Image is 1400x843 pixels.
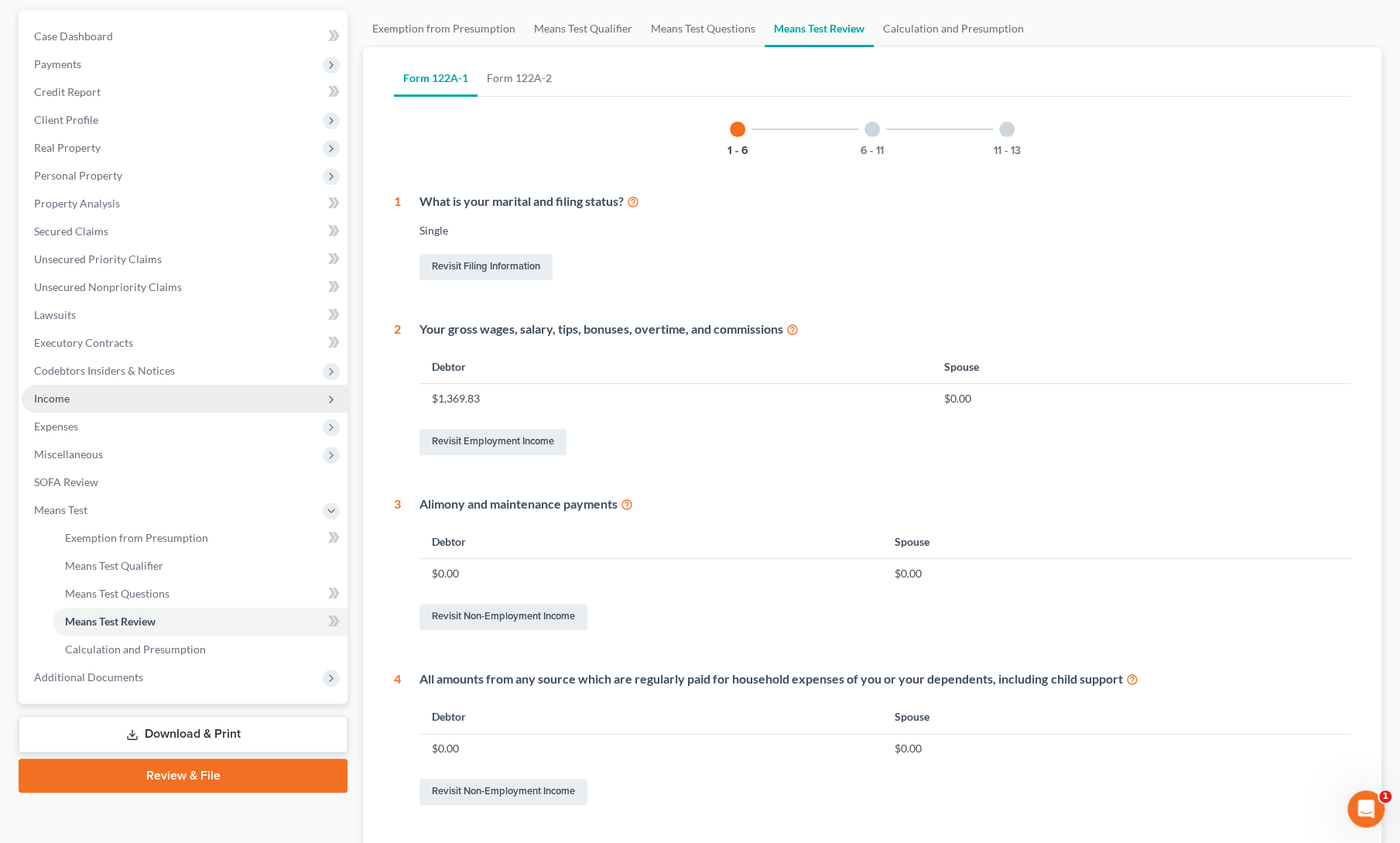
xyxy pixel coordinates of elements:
span: Credit Report [34,85,101,98]
div: What is your marital and filing status? [419,193,1350,211]
a: Review & File [19,759,347,793]
td: $0.00 [419,734,881,763]
a: Unsecured Nonpriority Claims [22,273,347,301]
a: Means Test Questions [53,580,347,608]
span: Property Analysis [34,197,120,210]
td: $1,369.83 [419,384,931,413]
span: Real Property [34,141,101,154]
span: Means Test [34,503,87,516]
a: Unsecured Priority Claims [22,245,347,273]
span: Exemption from Presumption [65,531,208,544]
th: Spouse [882,701,1350,734]
a: Credit Report [22,78,347,106]
a: Lawsuits [22,301,347,329]
a: Exemption from Presumption [53,524,347,552]
span: Secured Claims [34,224,108,238]
a: Exemption from Presumption [363,10,525,47]
span: Payments [34,57,81,70]
span: Executory Contracts [34,336,133,349]
span: Unsecured Nonpriority Claims [34,280,182,293]
button: 1 - 6 [727,146,748,156]
div: 1 [394,193,401,283]
span: Calculation and Presumption [65,643,206,656]
div: 2 [394,320,401,458]
div: All amounts from any source which are regularly paid for household expenses of you or your depend... [419,670,1350,688]
a: Calculation and Presumption [53,636,347,663]
button: 11 - 13 [994,146,1021,156]
a: Revisit Non-Employment Income [419,779,587,805]
a: Means Test Review [765,10,874,47]
a: Property Analysis [22,190,347,218]
span: Case Dashboard [34,29,113,43]
a: Means Test Qualifier [525,10,642,47]
div: 3 [394,495,401,633]
a: Calculation and Presumption [874,10,1033,47]
span: Means Test Questions [65,587,169,600]
td: $0.00 [882,734,1350,763]
a: Executory Contracts [22,329,347,357]
div: Your gross wages, salary, tips, bonuses, overtime, and commissions [419,320,1350,338]
a: SOFA Review [22,468,347,496]
th: Debtor [419,350,931,383]
a: Form 122A-2 [478,60,561,97]
th: Spouse [882,526,1350,559]
a: Revisit Filing Information [419,254,553,280]
span: Miscellaneous [34,447,103,461]
span: Income [34,392,70,405]
span: Unsecured Priority Claims [34,252,162,266]
span: Personal Property [34,169,122,182]
iframe: Intercom live chat [1347,790,1385,828]
a: Secured Claims [22,218,347,245]
th: Debtor [419,701,881,734]
a: Form 122A-1 [394,60,478,97]
div: Single [419,223,1350,238]
span: Means Test Review [65,615,156,628]
td: $0.00 [931,384,1350,413]
span: Client Profile [34,113,98,126]
td: $0.00 [882,559,1350,588]
div: 4 [394,670,401,808]
span: Lawsuits [34,308,76,321]
a: Revisit Non-Employment Income [419,604,587,630]
a: Case Dashboard [22,22,347,50]
td: $0.00 [419,559,881,588]
span: Additional Documents [34,670,143,684]
a: Download & Print [19,716,347,752]
div: Alimony and maintenance payments [419,495,1350,513]
button: 6 - 11 [861,146,884,156]
a: Means Test Questions [642,10,765,47]
th: Spouse [931,350,1350,383]
a: Revisit Employment Income [419,429,567,455]
th: Debtor [419,526,881,559]
span: Expenses [34,420,78,433]
span: SOFA Review [34,475,98,488]
span: Means Test Qualifier [65,559,163,572]
a: Means Test Review [53,608,347,636]
span: Codebtors Insiders & Notices [34,364,175,377]
span: 1 [1379,790,1391,803]
a: Means Test Qualifier [53,552,347,580]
